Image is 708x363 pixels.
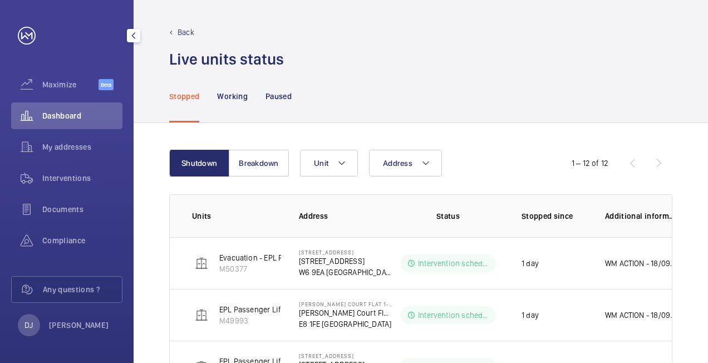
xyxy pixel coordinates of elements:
[314,159,328,168] span: Unit
[42,173,122,184] span: Interventions
[572,158,608,169] div: 1 – 12 of 12
[522,210,587,222] p: Stopped since
[418,258,489,269] p: Intervention scheduled
[229,150,289,176] button: Breakdown
[195,308,208,322] img: elevator.svg
[605,258,676,269] p: WM ACTION - 18/09 - Follow up [DATE] 17/09 - No access
[217,91,247,102] p: Working
[299,267,392,278] p: W6 9EA [GEOGRAPHIC_DATA]
[400,210,496,222] p: Status
[299,352,365,359] p: [STREET_ADDRESS]
[369,150,442,176] button: Address
[219,315,283,326] p: M49993
[195,257,208,270] img: elevator.svg
[300,150,358,176] button: Unit
[605,310,676,321] p: WM ACTION - 18/09 - Collecting [DATE] to fit 17/09 - New lock required
[418,310,489,321] p: Intervention scheduled
[299,318,392,330] p: E8 1FE [GEOGRAPHIC_DATA]
[219,304,283,315] p: EPL Passenger Lift
[49,320,109,331] p: [PERSON_NAME]
[265,91,292,102] p: Paused
[219,252,345,263] p: Evacuation - EPL Passenger Lift No 1
[605,210,676,222] p: Additional information
[99,79,114,90] span: Beta
[169,150,229,176] button: Shutdown
[24,320,33,331] p: DJ
[169,91,199,102] p: Stopped
[43,284,122,295] span: Any questions ?
[219,263,345,274] p: M50377
[42,204,122,215] span: Documents
[522,310,539,321] p: 1 day
[42,141,122,153] span: My addresses
[299,256,392,267] p: [STREET_ADDRESS]
[299,307,392,318] p: [PERSON_NAME] Court Flat 1-15
[42,79,99,90] span: Maximize
[299,301,392,307] p: [PERSON_NAME] Court Flat 1-15
[178,27,194,38] p: Back
[42,110,122,121] span: Dashboard
[299,249,392,256] p: [STREET_ADDRESS]
[169,49,284,70] h1: Live units status
[192,210,281,222] p: Units
[383,159,412,168] span: Address
[299,210,392,222] p: Address
[42,235,122,246] span: Compliance
[522,258,539,269] p: 1 day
